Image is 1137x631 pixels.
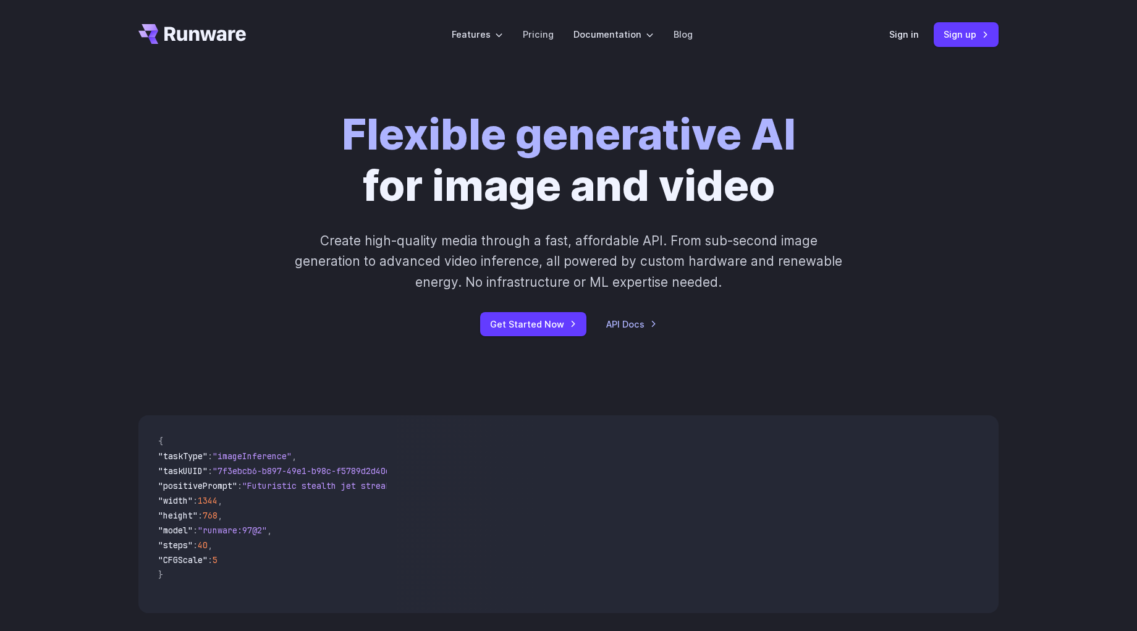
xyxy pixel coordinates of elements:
span: , [208,540,213,551]
span: "positivePrompt" [158,480,237,491]
span: 1344 [198,495,218,506]
span: : [193,525,198,536]
a: Go to / [138,24,246,44]
p: Create high-quality media through a fast, affordable API. From sub-second image generation to adv... [294,231,844,292]
span: : [208,554,213,565]
span: , [292,451,297,462]
span: : [198,510,203,521]
span: { [158,436,163,447]
span: "CFGScale" [158,554,208,565]
a: Sign up [934,22,999,46]
span: 40 [198,540,208,551]
a: Blog [674,27,693,41]
span: "imageInference" [213,451,292,462]
label: Documentation [573,27,654,41]
span: : [237,480,242,491]
span: "model" [158,525,193,536]
span: 768 [203,510,218,521]
a: API Docs [606,317,657,331]
span: , [218,510,222,521]
span: : [208,465,213,476]
label: Features [452,27,503,41]
span: "runware:97@2" [198,525,267,536]
a: Sign in [889,27,919,41]
span: 5 [213,554,218,565]
span: "Futuristic stealth jet streaking through a neon-lit cityscape with glowing purple exhaust" [242,480,692,491]
span: "height" [158,510,198,521]
span: , [218,495,222,506]
span: : [193,540,198,551]
h1: for image and video [342,109,796,211]
span: : [193,495,198,506]
span: : [208,451,213,462]
a: Get Started Now [480,312,586,336]
a: Pricing [523,27,554,41]
span: , [267,525,272,536]
strong: Flexible generative AI [342,108,796,160]
span: } [158,569,163,580]
span: "width" [158,495,193,506]
span: "taskType" [158,451,208,462]
span: "steps" [158,540,193,551]
span: "7f3ebcb6-b897-49e1-b98c-f5789d2d40d7" [213,465,400,476]
span: "taskUUID" [158,465,208,476]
